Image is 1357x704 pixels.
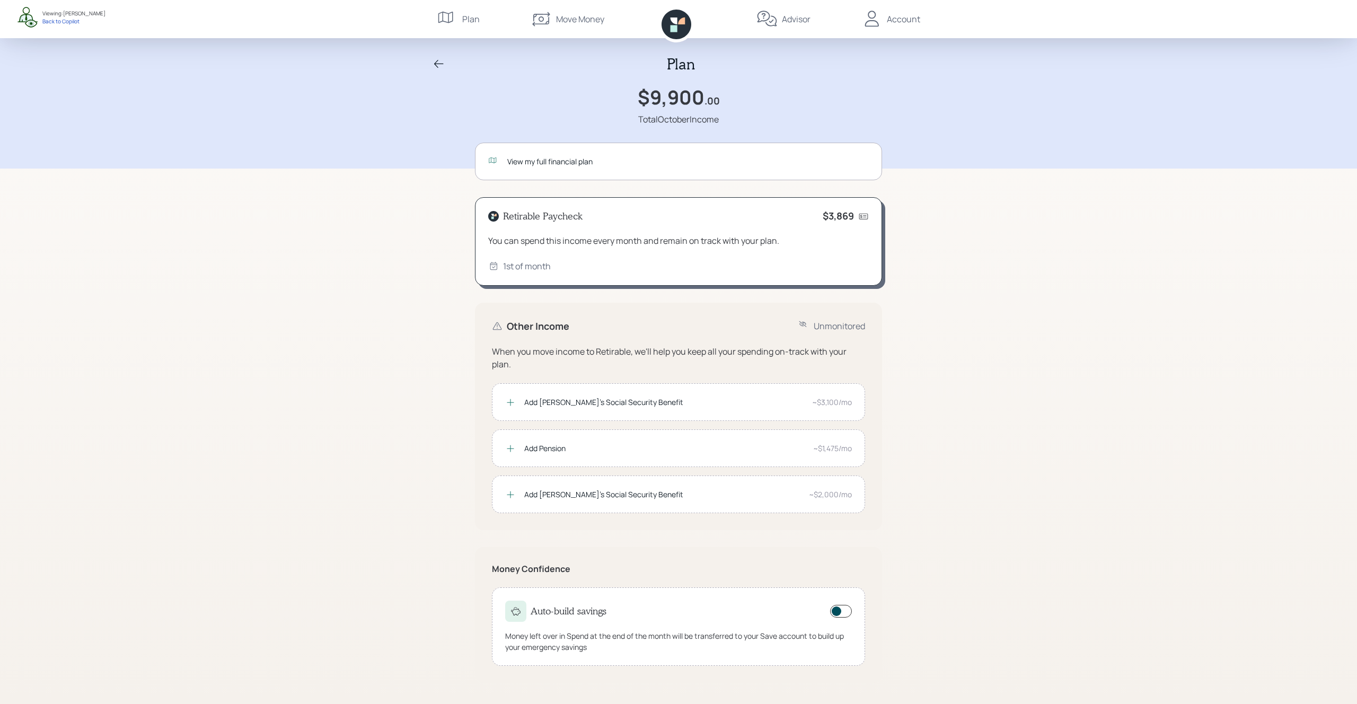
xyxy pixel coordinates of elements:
[492,345,865,371] div: When you move income to Retirable, we'll help you keep all your spending on-track with your plan.
[524,443,805,454] div: Add Pension
[813,443,852,454] div: ~$1,475/mo
[887,13,920,25] div: Account
[42,10,105,17] div: Viewing: [PERSON_NAME]
[505,630,852,653] div: Money left over in Spend at the end of the month will be transferred to your Save account to buil...
[507,321,569,332] h4: Other Income
[782,13,810,25] div: Advisor
[524,489,800,500] div: Add [PERSON_NAME]'s Social Security Benefit
[524,397,804,408] div: Add [PERSON_NAME]'s Social Security Benefit
[556,13,604,25] div: Move Money
[667,55,695,73] h2: Plan
[638,113,719,126] div: Total October Income
[531,605,606,617] h4: Auto-build savings
[704,95,720,107] h4: .00
[462,13,480,25] div: Plan
[809,489,852,500] div: ~$2,000/mo
[638,86,704,109] h1: $9,900
[503,210,583,222] h4: Retirable Paycheck
[488,234,869,247] div: You can spend this income every month and remain on track with your plan.
[492,564,865,574] h5: Money Confidence
[42,17,105,25] div: Back to Copilot
[507,156,869,167] div: View my full financial plan
[812,397,852,408] div: ~$3,100/mo
[503,260,551,272] div: 1st of month
[823,210,854,222] h4: $3,869
[814,320,865,332] div: Unmonitored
